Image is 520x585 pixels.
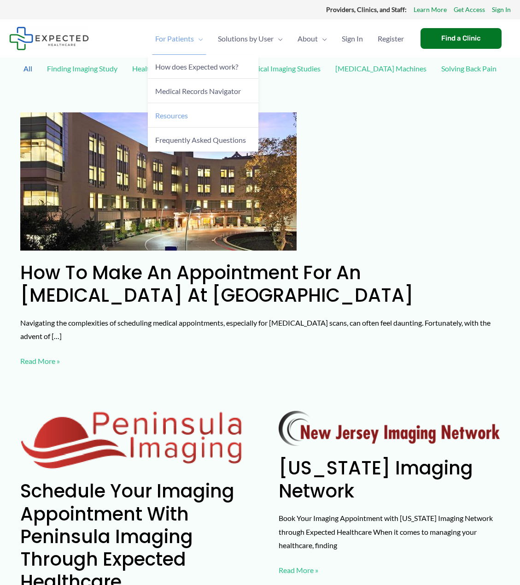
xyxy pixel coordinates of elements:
[370,23,411,55] a: Register
[20,260,414,308] a: How to Make an Appointment for an [MEDICAL_DATA] at [GEOGRAPHIC_DATA]
[331,60,431,76] a: [MEDICAL_DATA] Machines
[148,79,258,103] a: Medical Records Navigator
[148,128,258,152] a: Frequently Asked Questions
[155,62,238,71] span: How does Expected work?
[298,23,318,55] span: About
[279,423,500,432] a: Read: New Jersey Imaging Network
[454,4,485,16] a: Get Access
[20,316,500,343] p: Navigating the complexities of scheduling medical appointments, especially for [MEDICAL_DATA] sca...
[421,28,502,49] a: Find a Clinic
[210,23,290,55] a: Solutions by UserMenu Toggle
[378,23,404,55] span: Register
[9,27,89,50] img: Expected Healthcare Logo - side, dark font, small
[279,511,500,552] p: Book Your Imaging Appointment with [US_STATE] Imaging Network through Expected Healthcare When it...
[148,23,411,55] nav: Primary Site Navigation
[20,434,242,443] a: Read: Schedule Your Imaging Appointment with Peninsula Imaging Through Expected Healthcare
[20,112,297,251] img: How to Make an Appointment for an MRI at Camino Real
[155,135,246,144] span: Frequently Asked Questions
[148,103,258,128] a: Resources
[148,23,210,55] a: For PatientsMenu Toggle
[155,111,188,120] span: Resources
[326,6,407,13] strong: Providers, Clinics, and Staff:
[194,23,203,55] span: Menu Toggle
[342,23,363,55] span: Sign In
[279,411,500,446] img: New Jersey Imaging Network Logo by RadNet
[9,58,511,101] div: Post Filters
[239,60,325,76] a: Medical Imaging Studies
[20,176,297,185] a: Read: How to Make an Appointment for an MRI at Camino Real
[279,563,318,577] a: Read More »
[437,60,501,76] a: Solving Back Pain
[218,23,274,55] span: Solutions by User
[155,23,194,55] span: For Patients
[128,60,233,76] a: Healthcare Without Insurance
[19,60,37,76] a: All
[492,4,511,16] a: Sign In
[279,455,473,503] a: [US_STATE] Imaging Network
[290,23,334,55] a: AboutMenu Toggle
[148,55,258,79] a: How does Expected work?
[155,87,241,95] span: Medical Records Navigator
[414,4,447,16] a: Learn More
[274,23,283,55] span: Menu Toggle
[334,23,370,55] a: Sign In
[42,60,122,76] a: Finding Imaging Study
[318,23,327,55] span: Menu Toggle
[20,354,60,368] a: Read More »
[20,411,242,469] img: Peninsula Imaging Salisbury via Expected Healthcare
